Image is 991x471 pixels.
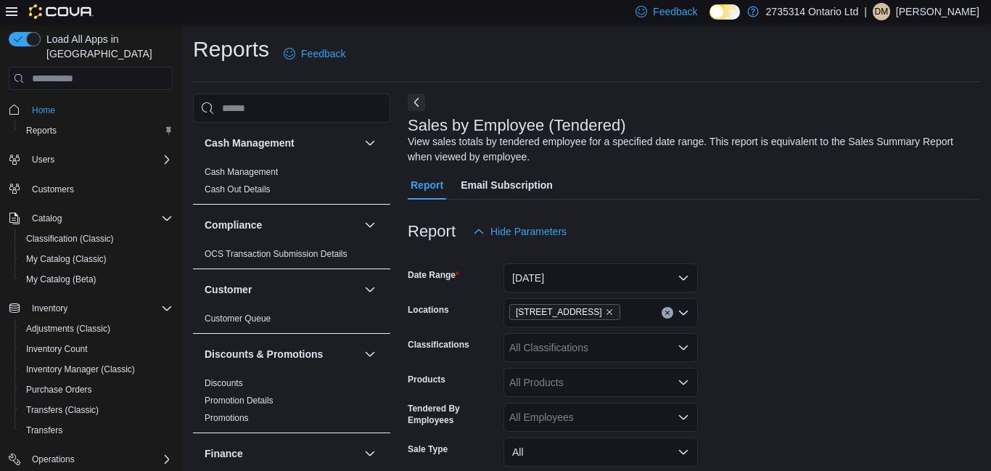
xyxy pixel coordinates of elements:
h1: Reports [193,35,269,64]
span: Adjustments (Classic) [26,323,110,335]
button: Open list of options [678,411,689,423]
button: Reports [15,120,178,141]
button: Operations [3,449,178,470]
button: Operations [26,451,81,468]
button: Inventory Count [15,339,178,359]
button: Purchase Orders [15,380,178,400]
div: Discounts & Promotions [193,374,390,433]
button: [DATE] [503,263,698,292]
span: Classification (Classic) [26,233,114,245]
button: Inventory [3,298,178,319]
span: Feedback [301,46,345,61]
a: Classification (Classic) [20,230,120,247]
button: Cash Management [361,134,379,152]
span: Inventory Manager (Classic) [26,364,135,375]
div: View sales totals by tendered employee for a specified date range. This report is equivalent to t... [408,134,972,165]
span: Catalog [32,213,62,224]
span: Home [32,105,55,116]
h3: Compliance [205,218,262,232]
span: Report [411,171,443,200]
p: | [864,3,867,20]
span: Inventory Manager (Classic) [20,361,173,378]
button: Adjustments (Classic) [15,319,178,339]
button: Open list of options [678,342,689,353]
span: Classification (Classic) [20,230,173,247]
button: Catalog [3,208,178,229]
button: Compliance [205,218,358,232]
a: Cash Management [205,167,278,177]
button: Remove 268 Sandwich St S from selection in this group [605,308,614,316]
span: Adjustments (Classic) [20,320,173,337]
button: My Catalog (Classic) [15,249,178,269]
a: OCS Transaction Submission Details [205,249,348,259]
h3: Customer [205,282,252,297]
button: Open list of options [678,307,689,319]
span: Inventory Count [20,340,173,358]
img: Cova [29,4,94,19]
span: My Catalog (Classic) [20,250,173,268]
span: Users [32,154,54,165]
h3: Cash Management [205,136,295,150]
a: My Catalog (Classic) [20,250,112,268]
p: 2735314 Ontario Ltd [766,3,859,20]
span: Operations [26,451,173,468]
span: Purchase Orders [26,384,92,396]
button: Inventory Manager (Classic) [15,359,178,380]
span: My Catalog (Beta) [20,271,173,288]
button: Next [408,94,425,111]
a: Promotions [205,413,249,423]
span: Promotions [205,412,249,424]
a: My Catalog (Beta) [20,271,102,288]
label: Tendered By Employees [408,403,498,426]
span: Transfers (Classic) [20,401,173,419]
h3: Finance [205,446,243,461]
a: Transfers [20,422,68,439]
span: Transfers [20,422,173,439]
label: Products [408,374,445,385]
button: Discounts & Promotions [205,347,358,361]
label: Date Range [408,269,459,281]
a: Purchase Orders [20,381,98,398]
button: Customer [361,281,379,298]
a: Customer Queue [205,314,271,324]
a: Inventory Manager (Classic) [20,361,141,378]
a: Adjustments (Classic) [20,320,116,337]
a: Inventory Count [20,340,94,358]
button: Users [3,150,178,170]
div: Desiree Metcalfe [873,3,890,20]
span: Customers [26,180,173,198]
button: Inventory [26,300,73,317]
span: Transfers [26,425,62,436]
button: Clear input [662,307,673,319]
span: Inventory Count [26,343,88,355]
button: Compliance [361,216,379,234]
h3: Report [408,223,456,240]
button: Transfers [15,420,178,441]
span: DM [875,3,889,20]
input: Dark Mode [710,4,740,20]
button: Users [26,151,60,168]
button: My Catalog (Beta) [15,269,178,290]
label: Sale Type [408,443,448,455]
div: Customer [193,310,390,333]
button: Cash Management [205,136,358,150]
a: Transfers (Classic) [20,401,104,419]
span: Reports [26,125,57,136]
button: Classification (Classic) [15,229,178,249]
label: Locations [408,304,449,316]
button: Hide Parameters [467,217,572,246]
label: Classifications [408,339,469,351]
a: Cash Out Details [205,184,271,194]
button: Catalog [26,210,67,227]
span: Purchase Orders [20,381,173,398]
span: My Catalog (Beta) [26,274,96,285]
button: Transfers (Classic) [15,400,178,420]
a: Feedback [278,39,351,68]
span: Cash Out Details [205,184,271,195]
button: Finance [361,445,379,462]
a: Promotion Details [205,396,274,406]
span: Inventory [26,300,173,317]
span: Reports [20,122,173,139]
a: Home [26,102,61,119]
